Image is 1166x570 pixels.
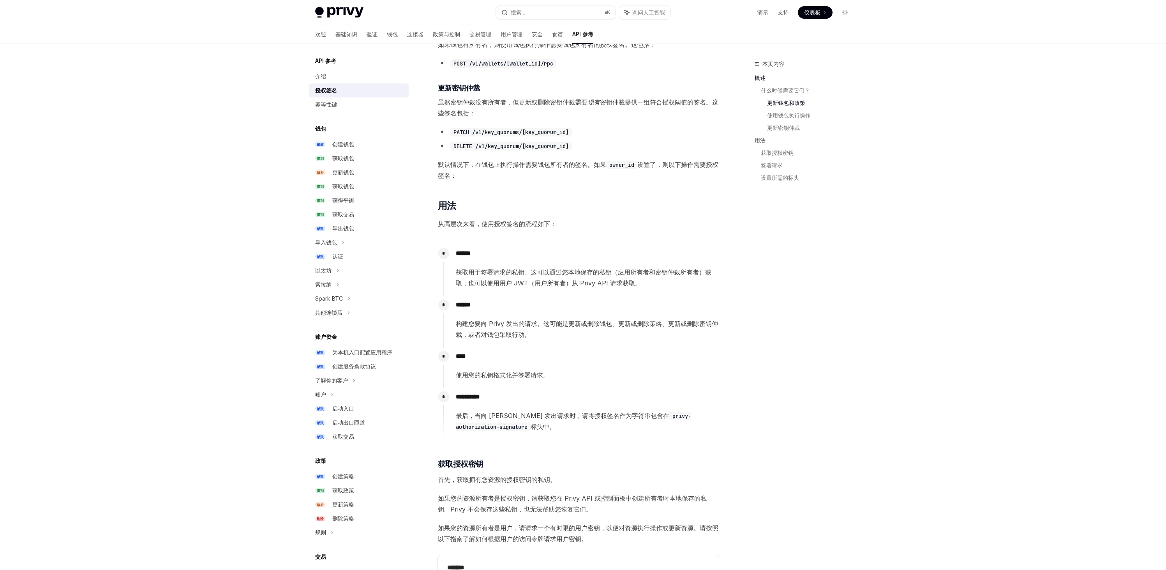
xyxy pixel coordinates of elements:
[315,101,337,108] font: 幂等性键
[315,239,337,246] font: 导入钱包
[317,503,324,507] font: 修补
[332,501,354,508] font: 更新策略
[315,7,363,18] img: 灯光标志
[309,151,409,165] a: 得到获取钱包
[309,97,409,112] a: 幂等性键
[317,156,324,161] font: 得到
[469,31,491,37] font: 交易管理
[332,211,354,218] font: 获取交易
[387,25,398,44] a: 钱包
[767,124,800,131] font: 更新密钥仲裁
[755,74,766,81] font: 概述
[755,134,857,147] a: 用法
[315,25,326,44] a: 欢迎
[332,141,354,147] font: 创建钱包
[309,207,409,221] a: 得到获取交易
[438,84,480,92] font: 更新密钥仲裁
[317,198,324,203] font: 得到
[767,109,857,122] a: 使用钱包执行操作
[456,320,718,338] font: 构建您要向 Privy 发出的请求。这可能是更新或删除钱包、更新或删除策略、更新或删除密钥仲裁，或者对钱包采取行动。
[309,416,409,430] a: 邮政启动出口匝道
[532,31,543,37] font: 安全
[309,497,409,512] a: 修补更新策略
[450,59,556,68] code: POST /v1/wallets/[wallet_id]/rpc
[332,169,354,175] font: 更新钱包
[309,359,409,374] a: 邮政创建服务条款协议
[761,147,857,159] a: 获取授权密钥
[767,99,805,106] font: 更新钱包和政策
[438,494,707,513] font: 如果您的资源所有者是授权密钥，请获取您在 Privy API 或控制面板中创建所有者时本地保存的私钥。Privy 不会保存这些私钥，也无法帮助您恢复它们。
[762,60,784,67] font: 本页内容
[315,529,326,536] font: 规则
[317,142,324,147] font: 邮政
[531,423,556,430] font: 标头中。
[309,193,409,207] a: 得到获得平衡
[309,345,409,359] a: 邮政为本机入口配置应用程序
[309,469,409,483] a: 邮政创建策略
[367,25,377,44] a: 验证
[317,212,324,217] font: 得到
[309,179,409,193] a: 得到获取钱包
[317,227,324,231] font: 邮政
[315,295,343,302] font: Spark BTC
[438,41,656,48] font: 如果钱包有所有者，则使用钱包执行操作需要钱包所有者的授权签名。这包括：
[315,73,326,80] font: 介绍
[469,25,491,44] a: 交易管理
[309,430,409,444] a: 邮政获取交易
[332,515,354,522] font: 删除策略
[761,174,799,181] font: 设置所需的标头
[433,25,460,44] a: 政策与控制
[755,72,857,84] a: 概述
[607,9,610,15] font: K
[332,253,343,260] font: 认证
[332,225,354,232] font: 导出钱包
[309,250,409,264] a: 邮政认证
[317,435,324,439] font: 邮政
[335,31,357,37] font: 基础知识
[317,474,324,479] font: 邮政
[761,162,783,168] font: 签署请求
[317,407,324,411] font: 邮政
[767,112,811,119] font: 使用钱包执行操作
[309,402,409,416] a: 邮政启动入口
[332,183,354,189] font: 获取钱包
[315,125,326,132] font: 钱包
[315,57,336,64] font: API 参考
[317,365,324,369] font: 邮政
[332,197,354,204] font: 获得平衡
[367,31,377,37] font: 验证
[315,267,332,274] font: 以太坊
[309,483,409,497] a: 得到获取政策
[317,350,324,355] font: 邮政
[315,31,326,37] font: 欢迎
[407,31,423,37] font: 连接器
[309,83,409,97] a: 授权签名
[761,172,857,184] a: 设置所需的标头
[501,31,522,37] font: 用户管理
[511,9,525,16] font: 搜索...
[335,25,357,44] a: 基础知识
[532,25,543,44] a: 安全
[798,6,833,19] a: 仪表板
[332,363,376,370] font: 创建服务条款协议
[438,476,556,483] font: 首先，获取拥有您资源的授权密钥的私钥。
[501,25,522,44] a: 用户管理
[315,391,326,398] font: 账户
[456,371,549,379] font: 使用您的私钥格式化并签署请求。
[315,553,326,560] font: 交易
[438,200,456,211] font: 用法
[332,433,354,440] font: 获取交易
[552,31,563,37] font: 食谱
[309,137,409,151] a: 邮政创建钱包
[317,255,324,259] font: 邮政
[317,421,324,425] font: 邮政
[332,419,365,426] font: 启动出口匝道
[757,9,768,16] a: 演示
[572,31,593,37] font: API 参考
[387,31,398,37] font: 钱包
[332,473,354,480] font: 创建策略
[317,489,324,493] font: 得到
[632,9,665,16] font: 询问人工智能
[438,98,587,106] font: 虽然密钥仲裁没有所有者，但更新或删除密钥仲裁需要
[309,512,409,526] a: 删除删除策略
